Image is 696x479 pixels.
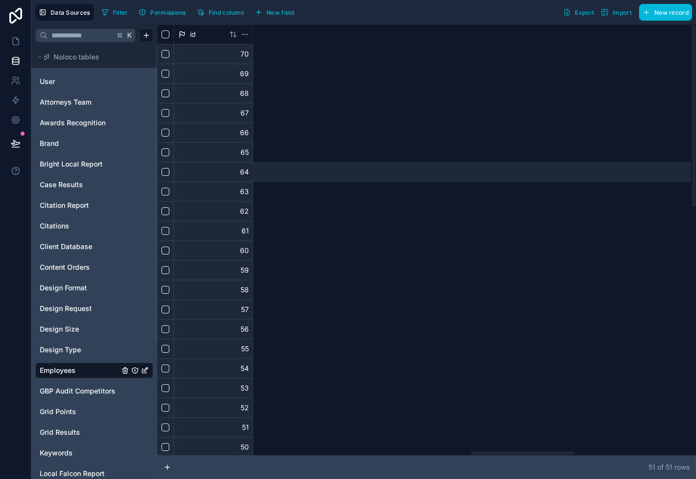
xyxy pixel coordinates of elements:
span: Content Orders [40,262,90,272]
button: Select row [161,70,169,78]
a: Awards Recognition [40,118,119,128]
button: Select row [161,365,169,372]
span: GBP Audit Competitors [40,386,115,396]
div: User [35,74,153,89]
button: New record [639,4,692,21]
button: Select row [161,306,169,313]
div: Content Orders [35,259,153,275]
button: Select row [161,129,169,137]
div: Client Database [35,239,153,254]
div: 57 [174,300,253,319]
span: id [190,29,196,39]
div: Awards Recognition [35,115,153,131]
div: Employees [35,363,153,378]
a: Design Type [40,345,119,355]
div: 68 [174,84,253,103]
span: New record [654,9,689,16]
div: 66 [174,123,253,142]
div: Brand [35,136,153,151]
a: New record [635,4,692,21]
span: Grid Results [40,427,80,437]
button: Select row [161,325,169,333]
span: Citations [40,221,69,231]
button: Select row [161,423,169,431]
a: Content Orders [40,262,119,272]
a: Client Database [40,242,119,252]
div: 52 [174,398,253,418]
button: Noloco tables [35,50,147,64]
div: 62 [174,201,253,221]
div: 63 [174,182,253,201]
button: Select row [161,50,169,58]
span: row s [674,463,690,471]
span: Citation Report [40,200,89,210]
span: Design Type [40,345,81,355]
button: Select row [161,286,169,294]
span: Import [613,9,632,16]
button: Select row [161,384,169,392]
div: Design Format [35,280,153,296]
button: Select row [161,404,169,412]
button: New field [251,5,298,20]
div: 64 [174,162,253,182]
button: Select row [161,227,169,235]
span: Export [575,9,594,16]
div: Design Request [35,301,153,316]
div: 55 [174,339,253,359]
div: Select all [157,25,174,44]
a: Citation Report [40,200,119,210]
a: Grid Points [40,407,119,417]
a: Design Format [40,283,119,293]
div: Citation Report [35,197,153,213]
button: Permissions [135,5,189,20]
div: Grid Results [35,424,153,440]
a: Design Size [40,324,119,334]
button: Select all [161,30,169,38]
div: Case Results [35,177,153,193]
div: Keywords [35,445,153,461]
span: Permissions [150,9,186,16]
a: Brand [40,139,119,148]
button: Select row [161,188,169,196]
div: 61 [174,221,253,241]
span: Attorneys Team [40,97,91,107]
span: Keywords [40,448,73,458]
div: 70 [174,44,253,64]
div: GBP Audit Competitors [35,383,153,399]
div: 51 [174,418,253,437]
div: 56 [174,319,253,339]
span: Bright Local Report [40,159,103,169]
a: Grid Results [40,427,119,437]
span: Brand [40,139,59,148]
button: Select row [161,207,169,215]
button: Select row [161,345,169,353]
div: Design Type [35,342,153,358]
button: Select row [161,109,169,117]
span: K [126,32,133,39]
span: Design Request [40,304,92,313]
button: Select row [161,148,169,156]
span: Local Falcon Report [40,469,105,479]
span: Find column [209,9,244,16]
button: Select row [161,168,169,176]
div: Attorneys Team [35,94,153,110]
div: 59 [174,260,253,280]
span: Noloco tables [54,52,99,62]
div: Citations [35,218,153,234]
div: Grid Points [35,404,153,420]
div: 60 [174,241,253,260]
button: Find column [193,5,247,20]
a: Design Request [40,304,119,313]
a: Citations [40,221,119,231]
a: Case Results [40,180,119,190]
span: Design Format [40,283,87,293]
div: Design Size [35,321,153,337]
a: Keywords [40,448,119,458]
div: 69 [174,64,253,84]
span: 51 [648,463,655,471]
span: of [657,463,664,471]
span: Awards Recognition [40,118,106,128]
a: Local Falcon Report [40,469,119,479]
span: Case Results [40,180,83,190]
div: id [174,25,253,44]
